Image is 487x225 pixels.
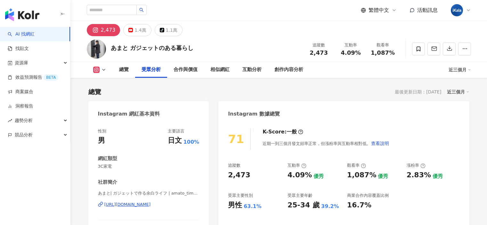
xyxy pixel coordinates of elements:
[98,155,117,162] div: 網紅類型
[339,42,363,48] div: 互動率
[8,118,12,123] span: rise
[347,200,371,210] div: 16.7%
[451,4,463,16] img: cropped-ikala-app-icon-2.png
[87,39,106,59] img: KOL Avatar
[228,170,250,180] div: 2,473
[98,110,160,117] div: Instagram 網紅基本資料
[98,190,199,196] span: あまと| ガジェットで作る余白ライフ | amato_timeslife
[371,42,395,48] div: 觀看率
[287,128,297,135] div: 一般
[263,137,389,150] div: 近期一到三個月發文頻率正常，但漲粉率與互動率相對低。
[98,164,199,169] span: 3C家電
[313,173,324,180] div: 優秀
[142,66,161,74] div: 受眾分析
[8,103,33,109] a: 洞察報告
[139,8,144,12] span: search
[228,110,280,117] div: Instagram 數據總覽
[347,170,377,180] div: 1,087%
[155,24,183,36] button: 1.1萬
[15,113,33,128] span: 趨勢分析
[166,26,177,35] div: 1.1萬
[395,89,441,94] div: 最後更新日期：[DATE]
[183,139,199,146] span: 100%
[228,163,240,168] div: 追蹤數
[123,24,151,36] button: 1.4萬
[8,74,58,81] a: 效益預測報告BETA
[347,163,366,168] div: 觀看率
[310,49,328,56] span: 2,473
[98,128,106,134] div: 性別
[407,163,426,168] div: 漲粉率
[407,170,431,180] div: 2.83%
[341,50,361,56] span: 4.09%
[168,128,184,134] div: 主要語言
[321,203,339,210] div: 39.2%
[15,128,33,142] span: 競品分析
[111,44,193,52] div: あまと ガジェットのある暮らし
[371,137,389,150] button: 查看說明
[15,56,28,70] span: 資源庫
[288,163,306,168] div: 互動率
[371,141,389,146] span: 查看說明
[210,66,230,74] div: 相似網紅
[347,193,389,198] div: 商業合作內容覆蓋比例
[8,89,33,95] a: 商案媒合
[433,173,443,180] div: 優秀
[242,66,262,74] div: 互動分析
[288,170,312,180] div: 4.09%
[288,193,312,198] div: 受眾主要年齡
[5,8,39,21] img: logo
[274,66,303,74] div: 創作內容分析
[449,65,471,75] div: 近三個月
[369,7,389,14] span: 繁體中文
[134,26,146,35] div: 1.4萬
[228,193,253,198] div: 受眾主要性別
[98,179,117,186] div: 社群簡介
[417,7,438,13] span: 活動訊息
[244,203,262,210] div: 63.1%
[228,133,244,146] div: 71
[168,136,182,146] div: 日文
[98,136,105,146] div: 男
[447,88,469,96] div: 近三個月
[8,31,35,37] a: searchAI 找網紅
[98,202,199,207] a: [URL][DOMAIN_NAME]
[174,66,198,74] div: 合作與價值
[228,200,242,210] div: 男性
[88,87,101,96] div: 總覽
[104,202,151,207] div: [URL][DOMAIN_NAME]
[378,173,388,180] div: 優秀
[101,26,116,35] div: 2,473
[8,45,29,52] a: 找貼文
[87,24,120,36] button: 2,473
[263,128,303,135] div: K-Score :
[119,66,129,74] div: 總覽
[288,200,320,210] div: 25-34 歲
[307,42,331,48] div: 追蹤數
[371,50,395,56] span: 1,087%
